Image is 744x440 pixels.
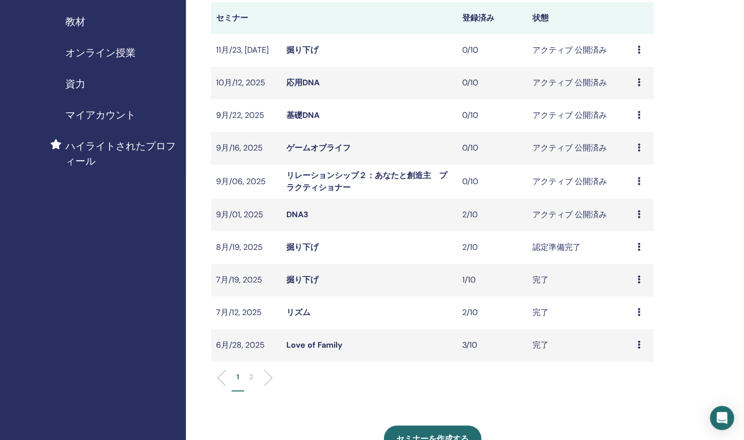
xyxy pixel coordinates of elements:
td: アクティブ 公開済み [527,165,632,199]
a: Love of Family [286,340,343,350]
td: アクティブ 公開済み [527,67,632,99]
div: Open Intercom Messenger [710,406,734,430]
th: 登録済み [457,2,527,34]
p: 1 [237,372,239,382]
td: 0/10 [457,132,527,165]
td: 0/10 [457,67,527,99]
td: アクティブ 公開済み [527,132,632,165]
span: マイアカウント [65,107,136,122]
a: 掘り下げ [286,45,318,55]
td: 3/10 [457,329,527,362]
td: 0/10 [457,165,527,199]
a: 基礎DNA [286,110,320,120]
td: 6月/28, 2025 [211,329,281,362]
td: アクティブ 公開済み [527,34,632,67]
td: 10月/12, 2025 [211,67,281,99]
td: 7月/12, 2025 [211,297,281,329]
th: 状態 [527,2,632,34]
td: 認定準備完了 [527,231,632,264]
td: 0/10 [457,99,527,132]
td: 9月/06, 2025 [211,165,281,199]
a: 応用DNA [286,77,320,88]
td: 2/10 [457,231,527,264]
td: 9月/16, 2025 [211,132,281,165]
td: 0/10 [457,34,527,67]
td: 完了 [527,329,632,362]
td: 7月/19, 2025 [211,264,281,297]
a: DNA3 [286,209,308,220]
td: 完了 [527,297,632,329]
p: 2 [249,372,253,382]
th: セミナー [211,2,281,34]
td: 8月/19, 2025 [211,231,281,264]
td: 9月/01, 2025 [211,199,281,231]
a: 掘り下げ [286,274,318,285]
span: オンライン授業 [65,45,136,60]
td: 11月/23, [DATE] [211,34,281,67]
span: ハイライトされたプロフィール [65,138,178,169]
td: アクティブ 公開済み [527,99,632,132]
a: リレーションシップ２：あなたと創造主 プラクティショナー [286,170,447,193]
td: 1/10 [457,264,527,297]
span: 資力 [65,76,85,91]
td: 2/10 [457,297,527,329]
td: アクティブ 公開済み [527,199,632,231]
a: 掘り下げ [286,242,318,252]
td: 完了 [527,264,632,297]
span: 教材 [65,14,85,29]
a: リズム [286,307,310,318]
td: 2/10 [457,199,527,231]
a: ゲームオブライフ [286,142,351,153]
td: 9月/22, 2025 [211,99,281,132]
